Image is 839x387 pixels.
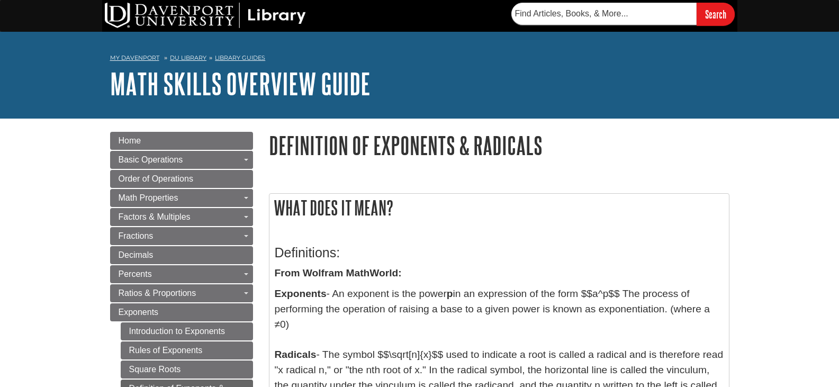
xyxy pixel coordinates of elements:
[697,3,735,25] input: Search
[119,231,154,240] span: Fractions
[269,132,729,159] h1: Definition of Exponents & Radicals
[275,267,402,278] strong: From Wolfram MathWorld:
[119,174,193,183] span: Order of Operations
[275,349,317,360] b: Radicals
[170,54,206,61] a: DU Library
[275,245,724,260] h3: Definitions:
[110,67,371,100] a: Math Skills Overview Guide
[110,246,253,264] a: Decimals
[447,288,453,299] b: p
[110,265,253,283] a: Percents
[110,303,253,321] a: Exponents
[110,189,253,207] a: Math Properties
[275,288,327,299] b: Exponents
[110,51,729,68] nav: breadcrumb
[215,54,265,61] a: Library Guides
[110,53,159,62] a: My Davenport
[269,194,729,222] h2: What does it mean?
[110,227,253,245] a: Fractions
[119,136,141,145] span: Home
[110,208,253,226] a: Factors & Multiples
[119,269,152,278] span: Percents
[105,3,306,28] img: DU Library
[110,284,253,302] a: Ratios & Proportions
[511,3,697,25] input: Find Articles, Books, & More...
[119,193,178,202] span: Math Properties
[110,170,253,188] a: Order of Operations
[110,151,253,169] a: Basic Operations
[119,155,183,164] span: Basic Operations
[119,250,154,259] span: Decimals
[511,3,735,25] form: Searches DU Library's articles, books, and more
[121,361,253,379] a: Square Roots
[121,341,253,359] a: Rules of Exponents
[110,132,253,150] a: Home
[119,289,196,298] span: Ratios & Proportions
[121,322,253,340] a: Introduction to Exponents
[119,212,191,221] span: Factors & Multiples
[119,308,159,317] span: Exponents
